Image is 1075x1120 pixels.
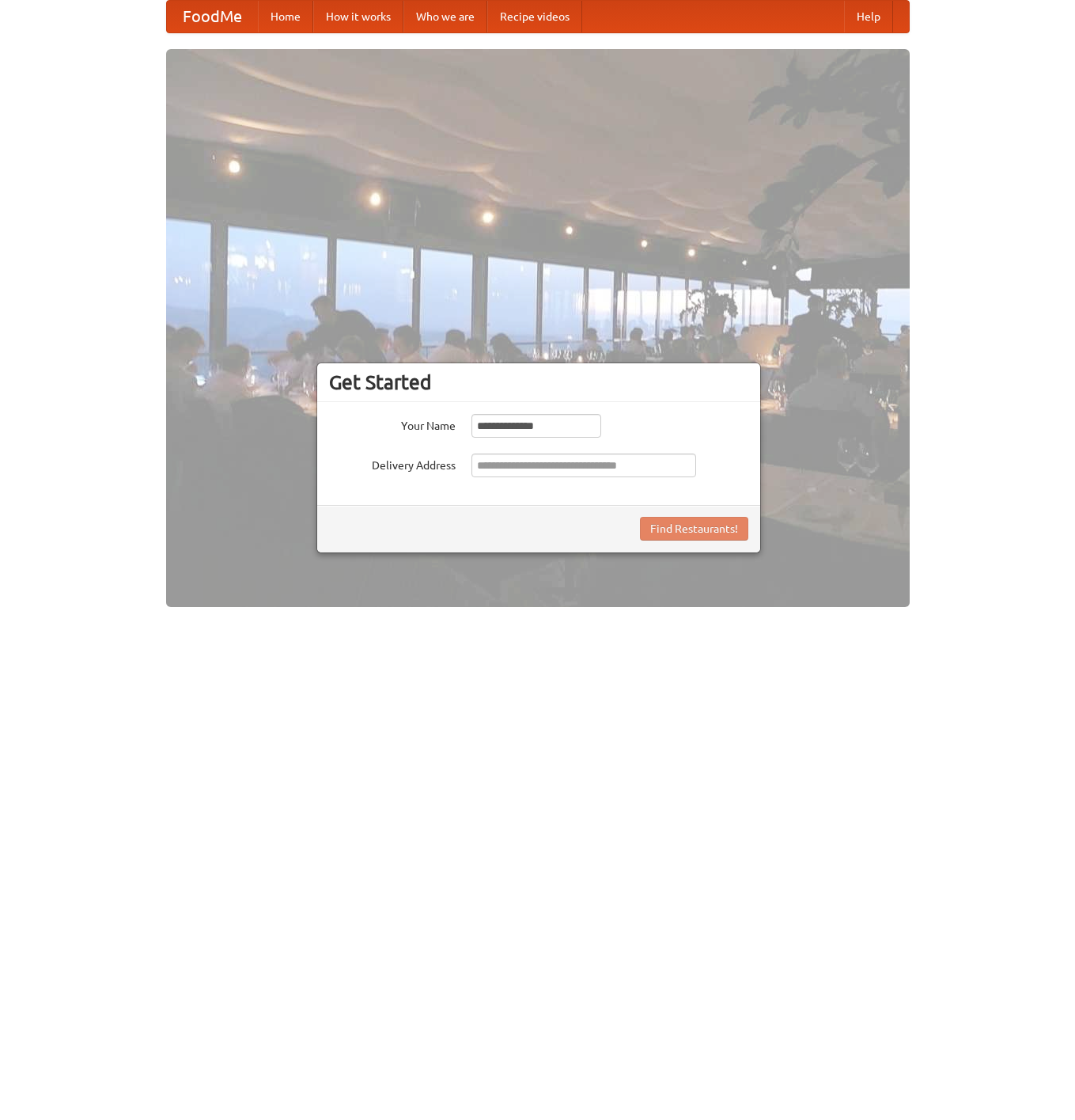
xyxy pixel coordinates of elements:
[167,1,258,32] a: FoodMe
[640,517,748,541] button: Find Restaurants!
[329,414,456,434] label: Your Name
[844,1,893,32] a: Help
[329,370,748,394] h3: Get Started
[258,1,313,32] a: Home
[487,1,582,32] a: Recipe videos
[313,1,403,32] a: How it works
[403,1,487,32] a: Who we are
[329,454,456,473] label: Delivery Address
